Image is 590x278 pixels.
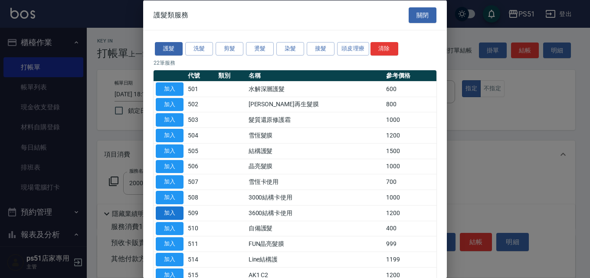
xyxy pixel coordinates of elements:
[409,7,436,23] button: 關閉
[186,205,216,221] td: 509
[276,42,304,56] button: 染髮
[384,159,436,174] td: 1000
[154,59,436,66] p: 22 筆服務
[186,159,216,174] td: 506
[156,253,184,266] button: 加入
[246,236,384,252] td: FUN晶亮髮膜
[246,221,384,236] td: 自備護髮
[246,190,384,205] td: 3000結構卡使用
[186,143,216,159] td: 505
[384,205,436,221] td: 1200
[156,206,184,219] button: 加入
[384,112,436,128] td: 1000
[384,143,436,159] td: 1500
[156,98,184,111] button: 加入
[246,81,384,97] td: 水解深層護髮
[186,81,216,97] td: 501
[384,128,436,143] td: 1200
[185,42,213,56] button: 洗髮
[384,221,436,236] td: 400
[246,252,384,267] td: Line結構護
[186,97,216,112] td: 502
[307,42,334,56] button: 接髮
[246,159,384,174] td: 晶亮髮膜
[186,252,216,267] td: 514
[384,97,436,112] td: 800
[370,42,398,56] button: 清除
[384,252,436,267] td: 1199
[246,174,384,190] td: 雪恆卡使用
[186,190,216,205] td: 508
[186,128,216,143] td: 504
[246,143,384,159] td: 結構護髮
[186,112,216,128] td: 503
[384,81,436,97] td: 600
[384,174,436,190] td: 700
[156,144,184,157] button: 加入
[156,237,184,251] button: 加入
[246,70,384,81] th: 名稱
[156,113,184,127] button: 加入
[186,70,216,81] th: 代號
[246,128,384,143] td: 雪恆髮膜
[156,222,184,235] button: 加入
[384,190,436,205] td: 1000
[384,70,436,81] th: 參考價格
[186,236,216,252] td: 511
[155,42,183,56] button: 護髮
[216,70,246,81] th: 類別
[154,10,188,19] span: 護髮類服務
[156,160,184,173] button: 加入
[384,236,436,252] td: 999
[246,112,384,128] td: 髮質還原修護霜
[186,221,216,236] td: 510
[337,42,369,56] button: 頭皮理療
[156,191,184,204] button: 加入
[186,174,216,190] td: 507
[156,175,184,189] button: 加入
[246,97,384,112] td: [PERSON_NAME]再生髮膜
[156,129,184,142] button: 加入
[156,82,184,95] button: 加入
[246,42,274,56] button: 燙髮
[246,205,384,221] td: 3600結構卡使用
[216,42,243,56] button: 剪髮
